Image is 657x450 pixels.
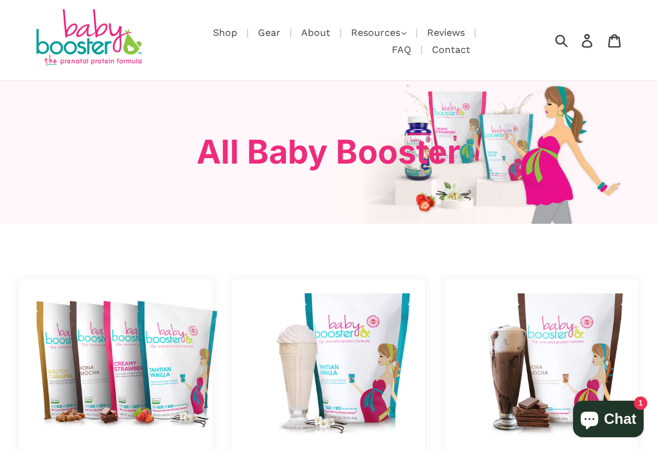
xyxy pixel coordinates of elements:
[232,279,445,437] a: Tahitian Vanilla Prenatal Shake - Ships Same Day
[559,27,593,54] input: Search
[421,25,471,40] a: Reviews
[252,25,287,40] a: Gear
[19,285,232,437] img: all_shakes-1644369424251_1200x.png
[33,9,143,68] img: Baby Booster Prenatal Protein Supplements
[295,25,336,40] a: About
[386,42,417,57] a: FAQ
[9,133,648,172] h3: All Baby Booster
[569,401,647,440] inbox-online-store-chat: Shopify online store chat
[207,25,243,40] a: Shop
[232,285,445,437] img: Tahitian Vanilla Prenatal Shake - Ships Same Day
[426,42,476,57] a: Contact
[345,24,412,42] button: Resources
